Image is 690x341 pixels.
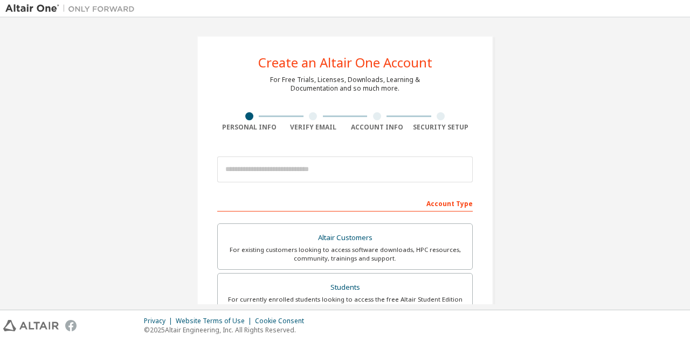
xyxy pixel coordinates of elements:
[258,56,432,69] div: Create an Altair One Account
[217,194,473,212] div: Account Type
[224,280,466,295] div: Students
[270,76,420,93] div: For Free Trials, Licenses, Downloads, Learning & Documentation and so much more.
[65,320,77,331] img: facebook.svg
[255,317,310,325] div: Cookie Consent
[176,317,255,325] div: Website Terms of Use
[345,123,409,132] div: Account Info
[224,245,466,263] div: For existing customers looking to access software downloads, HPC resources, community, trainings ...
[217,123,281,132] div: Personal Info
[5,3,140,14] img: Altair One
[3,320,59,331] img: altair_logo.svg
[224,230,466,245] div: Altair Customers
[144,325,310,335] p: © 2025 Altair Engineering, Inc. All Rights Reserved.
[281,123,346,132] div: Verify Email
[144,317,176,325] div: Privacy
[224,295,466,312] div: For currently enrolled students looking to access the free Altair Student Edition bundle and all ...
[409,123,473,132] div: Security Setup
